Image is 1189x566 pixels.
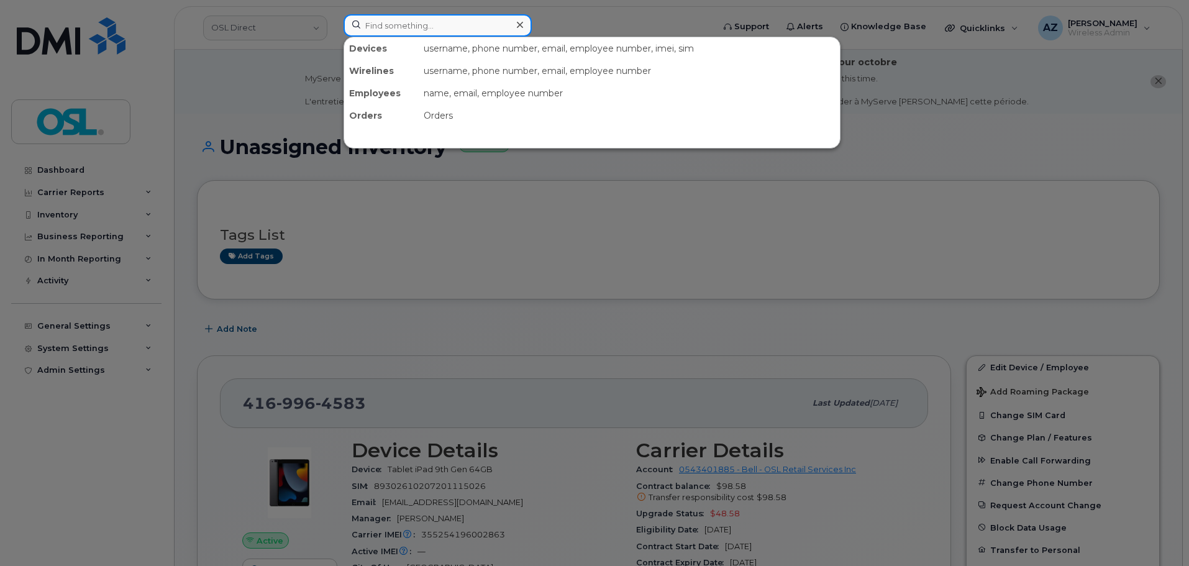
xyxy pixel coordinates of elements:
[344,60,419,82] div: Wirelines
[419,60,840,82] div: username, phone number, email, employee number
[344,104,419,127] div: Orders
[419,82,840,104] div: name, email, employee number
[344,82,419,104] div: Employees
[344,37,419,60] div: Devices
[419,104,840,127] div: Orders
[419,37,840,60] div: username, phone number, email, employee number, imei, sim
